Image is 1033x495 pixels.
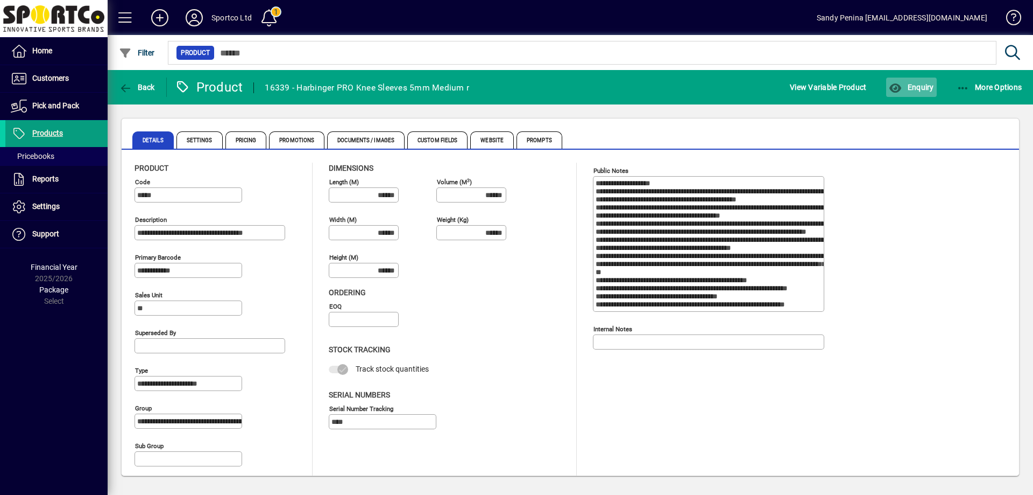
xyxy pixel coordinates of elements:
mat-label: Primary barcode [135,254,181,261]
span: Promotions [269,131,324,149]
span: Documents / Images [327,131,405,149]
span: Track stock quantities [356,365,429,373]
span: More Options [957,83,1022,92]
mat-label: Length (m) [329,178,359,186]
span: Pricebooks [11,152,54,161]
a: Home [5,38,108,65]
mat-label: Volume (m ) [437,178,472,186]
span: Pick and Pack [32,101,79,110]
mat-label: Weight (Kg) [437,216,469,224]
div: Sportco Ltd [211,9,252,26]
a: Pick and Pack [5,93,108,120]
div: Sandy Penina [EMAIL_ADDRESS][DOMAIN_NAME] [817,9,987,26]
span: Stock Tracking [329,345,391,354]
a: Customers [5,65,108,92]
span: Back [119,83,155,92]
span: View Variable Product [790,79,866,96]
span: Settings [176,131,223,149]
a: Settings [5,193,108,220]
span: Settings [32,202,60,211]
span: Customers [32,74,69,82]
span: Pricing [225,131,267,149]
a: Pricebooks [5,147,108,165]
mat-label: EOQ [329,303,342,310]
mat-label: Public Notes [593,167,628,175]
mat-label: Description [135,216,167,224]
span: Enquiry [889,83,933,92]
span: Serial Numbers [329,391,390,399]
mat-label: Code [135,178,150,186]
a: Knowledge Base [998,2,1020,37]
a: Reports [5,166,108,193]
sup: 3 [467,177,470,183]
span: Filter [119,48,155,57]
span: Prompts [516,131,562,149]
span: Products [32,129,63,137]
span: Website [470,131,514,149]
span: Ordering [329,288,366,297]
span: Home [32,46,52,55]
span: Product [181,47,210,58]
button: Back [116,78,158,97]
span: Details [132,131,174,149]
button: Add [143,8,177,27]
div: Product [175,79,243,96]
span: Product [135,164,168,172]
mat-label: Width (m) [329,216,357,224]
mat-label: Sub group [135,442,164,450]
div: 16339 - Harbinger PRO Knee Sleeves 5mm Medium r [265,79,469,96]
span: Financial Year [31,263,77,271]
button: Filter [116,43,158,62]
span: Custom Fields [407,131,468,149]
span: Dimensions [329,164,373,172]
span: Package [39,285,68,294]
span: Reports [32,175,59,183]
button: View Variable Product [787,78,869,97]
mat-label: Group [135,405,152,412]
mat-label: Serial Number tracking [329,405,393,412]
mat-label: Height (m) [329,254,358,261]
mat-label: Sales unit [135,291,162,299]
mat-label: Type [135,367,148,374]
app-page-header-button: Back [108,78,167,97]
mat-label: Internal Notes [593,325,632,333]
a: Support [5,221,108,248]
button: Profile [177,8,211,27]
button: Enquiry [886,78,936,97]
span: Support [32,229,59,238]
button: More Options [954,78,1025,97]
mat-label: Superseded by [135,329,176,337]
